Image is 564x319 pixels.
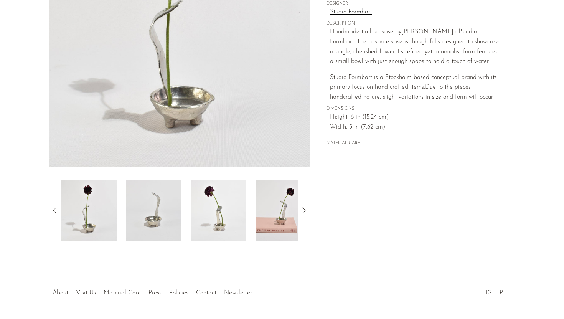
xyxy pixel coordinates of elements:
[327,141,360,147] button: MATERIAL CARE
[196,290,216,296] a: Contact
[76,290,96,296] a: Visit Us
[330,112,499,122] span: Height: 6 in (15.24 cm)
[401,29,460,35] span: [PERSON_NAME] of
[126,180,181,241] img: Favorite Vase
[330,27,499,66] p: Handmade tin bud vase by Studio Formbart. The Favorite vase is thoughtfully designed to showcase ...
[327,0,499,7] span: DESIGNER
[49,284,256,298] ul: Quick links
[330,73,499,102] p: Due to the pieces handcrafted nature, slight variations in size and form will occur.
[327,106,499,112] span: DIMENSIONS
[330,74,497,91] span: Studio Formbart is a Stockholm-based conceptual brand with its primary focus on hand crafted items.
[148,290,162,296] a: Press
[500,290,506,296] a: PT
[482,284,510,298] ul: Social Medias
[327,20,499,27] span: DESCRIPTION
[256,180,311,241] img: Favorite Vase
[104,290,141,296] a: Material Care
[330,7,499,17] a: Studio Formbart
[191,180,246,241] img: Favorite Vase
[61,180,117,241] img: Favorite Vase
[330,122,499,132] span: Width: 3 in (7.62 cm)
[53,290,68,296] a: About
[169,290,188,296] a: Policies
[486,290,492,296] a: IG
